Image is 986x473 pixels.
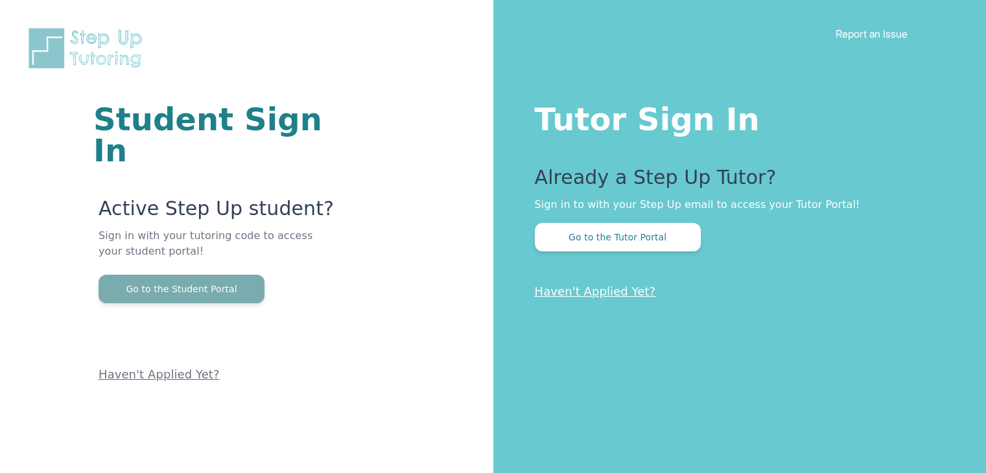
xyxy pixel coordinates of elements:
[26,26,150,71] img: Step Up Tutoring horizontal logo
[836,27,908,40] a: Report an Issue
[535,223,701,251] button: Go to the Tutor Portal
[535,166,935,197] p: Already a Step Up Tutor?
[535,284,656,298] a: Haven't Applied Yet?
[535,231,701,243] a: Go to the Tutor Portal
[99,275,264,303] button: Go to the Student Portal
[99,228,338,275] p: Sign in with your tutoring code to access your student portal!
[535,98,935,135] h1: Tutor Sign In
[99,283,264,295] a: Go to the Student Portal
[99,367,220,381] a: Haven't Applied Yet?
[535,197,935,213] p: Sign in to with your Step Up email to access your Tutor Portal!
[99,197,338,228] p: Active Step Up student?
[93,104,338,166] h1: Student Sign In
